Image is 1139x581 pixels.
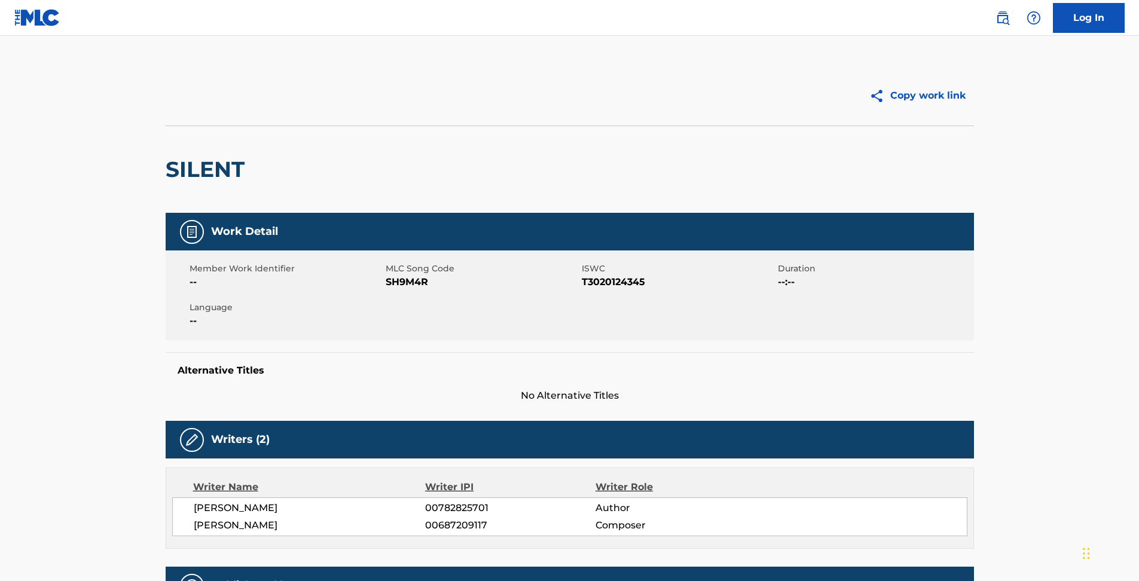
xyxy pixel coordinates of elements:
[1022,6,1046,30] div: Help
[425,501,595,515] span: 00782825701
[166,156,251,183] h2: SILENT
[190,275,383,289] span: --
[869,88,890,103] img: Copy work link
[1079,524,1139,581] iframe: Chat Widget
[185,433,199,447] img: Writers
[425,480,596,494] div: Writer IPI
[425,518,595,533] span: 00687209117
[991,6,1015,30] a: Public Search
[582,262,775,275] span: ISWC
[166,389,974,403] span: No Alternative Titles
[996,11,1010,25] img: search
[1027,11,1041,25] img: help
[178,365,962,377] h5: Alternative Titles
[596,480,750,494] div: Writer Role
[194,518,426,533] span: [PERSON_NAME]
[185,225,199,239] img: Work Detail
[14,9,60,26] img: MLC Logo
[596,501,750,515] span: Author
[386,275,579,289] span: SH9M4R
[778,262,971,275] span: Duration
[386,262,579,275] span: MLC Song Code
[194,501,426,515] span: [PERSON_NAME]
[211,433,270,447] h5: Writers (2)
[190,301,383,314] span: Language
[596,518,750,533] span: Composer
[190,314,383,328] span: --
[193,480,426,494] div: Writer Name
[190,262,383,275] span: Member Work Identifier
[1079,524,1139,581] div: チャットウィジェット
[1053,3,1125,33] a: Log In
[1083,536,1090,571] div: ドラッグ
[582,275,775,289] span: T3020124345
[778,275,971,289] span: --:--
[211,225,278,238] h5: Work Detail
[861,81,974,111] button: Copy work link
